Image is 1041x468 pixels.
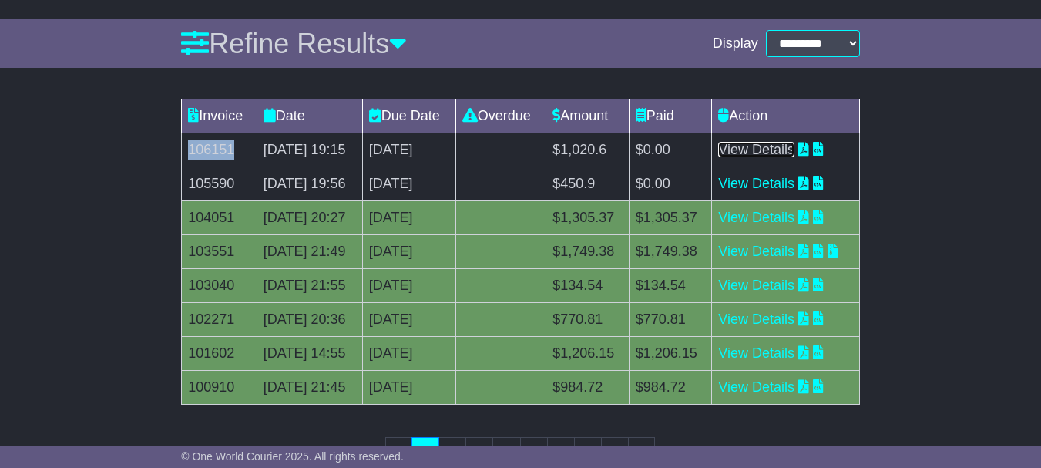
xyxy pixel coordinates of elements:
[257,303,362,337] td: [DATE] 20:36
[455,99,546,133] td: Overdue
[257,235,362,269] td: [DATE] 21:49
[362,133,455,167] td: [DATE]
[629,303,712,337] td: $770.81
[362,371,455,405] td: [DATE]
[629,201,712,235] td: $1,305.37
[182,235,257,269] td: 103551
[181,28,407,59] a: Refine Results
[546,337,630,371] td: $1,206.15
[182,201,257,235] td: 104051
[257,133,362,167] td: [DATE] 19:15
[718,210,794,225] a: View Details
[257,269,362,303] td: [DATE] 21:55
[546,235,630,269] td: $1,749.38
[257,99,362,133] td: Date
[629,269,712,303] td: $134.54
[546,303,630,337] td: $770.81
[546,371,630,405] td: $984.72
[257,371,362,405] td: [DATE] 21:45
[546,201,630,235] td: $1,305.37
[718,278,794,293] a: View Details
[257,167,362,201] td: [DATE] 19:56
[257,201,362,235] td: [DATE] 20:27
[362,235,455,269] td: [DATE]
[718,244,794,259] a: View Details
[181,450,404,463] span: © One World Courier 2025. All rights reserved.
[546,99,630,133] td: Amount
[182,303,257,337] td: 102271
[718,379,794,395] a: View Details
[629,371,712,405] td: $984.72
[718,311,794,327] a: View Details
[182,371,257,405] td: 100910
[718,176,794,191] a: View Details
[257,337,362,371] td: [DATE] 14:55
[546,167,630,201] td: $450.9
[362,99,455,133] td: Due Date
[362,337,455,371] td: [DATE]
[182,269,257,303] td: 103040
[362,201,455,235] td: [DATE]
[546,133,630,167] td: $1,020.6
[629,167,712,201] td: $0.00
[629,133,712,167] td: $0.00
[718,142,794,157] a: View Details
[362,167,455,201] td: [DATE]
[629,337,712,371] td: $1,206.15
[629,99,712,133] td: Paid
[718,345,794,361] a: View Details
[629,235,712,269] td: $1,749.38
[182,133,257,167] td: 106151
[712,99,859,133] td: Action
[182,337,257,371] td: 101602
[713,35,758,52] span: Display
[362,303,455,337] td: [DATE]
[546,269,630,303] td: $134.54
[182,99,257,133] td: Invoice
[362,269,455,303] td: [DATE]
[182,167,257,201] td: 105590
